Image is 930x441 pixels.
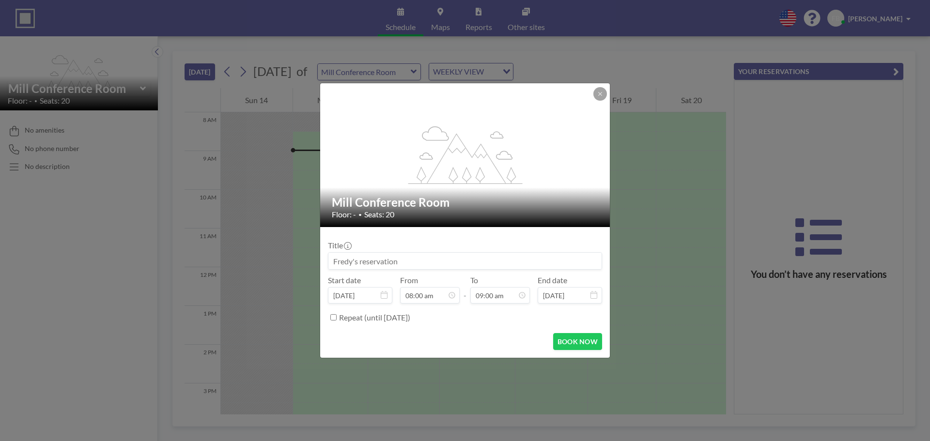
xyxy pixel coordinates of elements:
[364,210,394,219] span: Seats: 20
[328,241,351,250] label: Title
[358,211,362,218] span: •
[328,275,361,285] label: Start date
[400,275,418,285] label: From
[332,210,356,219] span: Floor: -
[470,275,478,285] label: To
[553,333,602,350] button: BOOK NOW
[408,125,523,183] g: flex-grow: 1.2;
[328,253,602,269] input: Fredy's reservation
[538,275,567,285] label: End date
[339,313,410,322] label: Repeat (until [DATE])
[332,195,599,210] h2: Mill Conference Room
[464,279,466,300] span: -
